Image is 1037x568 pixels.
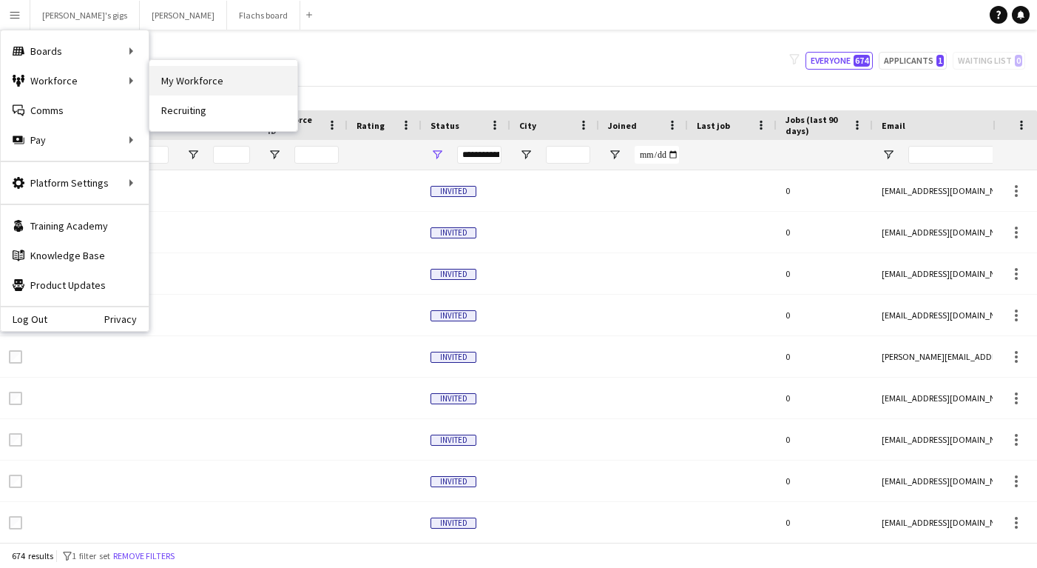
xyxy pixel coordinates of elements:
[1,211,149,241] a: Training Academy
[430,120,459,131] span: Status
[430,148,444,161] button: Open Filter Menu
[430,227,476,238] span: Invited
[879,52,947,70] button: Applicants1
[430,352,476,363] span: Invited
[635,146,679,164] input: Joined Filter Input
[213,146,250,164] input: Last Name Filter Input
[149,96,297,125] a: Recruiting
[9,475,22,488] input: Row Selection is disabled for this row (unchecked)
[430,435,476,446] span: Invited
[294,146,339,164] input: Workforce ID Filter Input
[777,502,873,543] div: 0
[1,168,149,198] div: Platform Settings
[227,1,300,30] button: Flachs board
[72,550,110,561] span: 1 filter set
[104,313,149,325] a: Privacy
[9,392,22,405] input: Row Selection is disabled for this row (unchecked)
[1,241,149,270] a: Knowledge Base
[608,148,621,161] button: Open Filter Menu
[777,378,873,418] div: 0
[519,120,536,131] span: City
[854,55,870,67] span: 674
[1,96,149,125] a: Comms
[936,55,944,67] span: 1
[30,1,140,30] button: [PERSON_NAME]'s gigs
[430,476,476,487] span: Invited
[110,548,178,564] button: Remove filters
[777,419,873,460] div: 0
[777,212,873,253] div: 0
[430,393,476,404] span: Invited
[1,125,149,155] div: Pay
[430,186,476,197] span: Invited
[9,516,22,529] input: Row Selection is disabled for this row (unchecked)
[268,148,281,161] button: Open Filter Menu
[805,52,873,70] button: Everyone674
[519,148,533,161] button: Open Filter Menu
[1,270,149,300] a: Product Updates
[132,146,169,164] input: First Name Filter Input
[357,120,385,131] span: Rating
[786,114,846,136] span: Jobs (last 90 days)
[9,433,22,447] input: Row Selection is disabled for this row (unchecked)
[777,461,873,501] div: 0
[430,310,476,321] span: Invited
[186,148,200,161] button: Open Filter Menu
[882,120,905,131] span: Email
[697,120,730,131] span: Last job
[9,350,22,364] input: Row Selection is disabled for this row (unchecked)
[777,170,873,211] div: 0
[777,253,873,294] div: 0
[777,336,873,377] div: 0
[430,518,476,529] span: Invited
[1,36,149,66] div: Boards
[546,146,590,164] input: City Filter Input
[1,66,149,96] div: Workforce
[608,120,637,131] span: Joined
[882,148,895,161] button: Open Filter Menu
[149,66,297,96] a: My Workforce
[777,295,873,335] div: 0
[430,269,476,280] span: Invited
[140,1,227,30] button: [PERSON_NAME]
[1,313,47,325] a: Log Out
